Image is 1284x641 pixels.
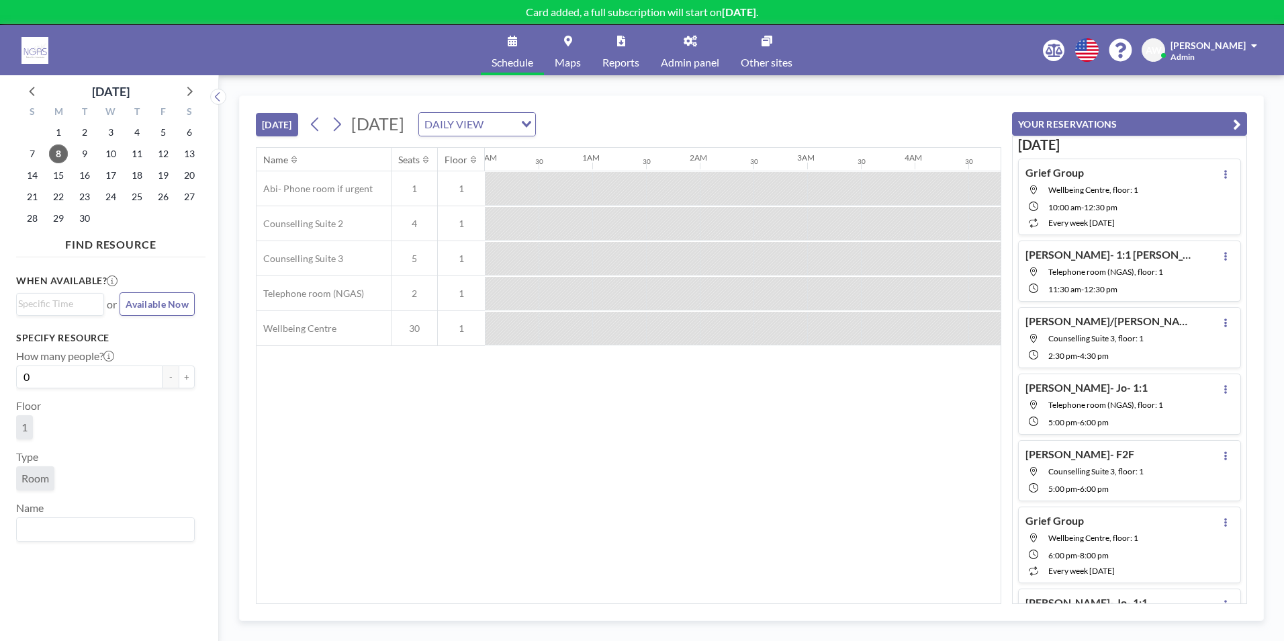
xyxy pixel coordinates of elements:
span: Tuesday, September 16, 2025 [75,166,94,185]
span: Tuesday, September 30, 2025 [75,209,94,228]
input: Search for option [18,521,187,538]
button: - [163,366,179,388]
span: Maps [555,57,581,68]
span: Thursday, September 11, 2025 [128,144,146,163]
span: Friday, September 12, 2025 [154,144,173,163]
h4: [PERSON_NAME]/[PERSON_NAME] 1:1 [1025,314,1193,328]
span: Wednesday, September 24, 2025 [101,187,120,206]
span: 6:00 PM [1080,417,1109,427]
span: 1 [392,183,437,195]
span: 6:00 PM [1048,550,1077,560]
span: Sunday, September 7, 2025 [23,144,42,163]
div: S [19,104,46,122]
h4: [PERSON_NAME]- F2F [1025,447,1134,461]
h4: Grief Group [1025,514,1084,527]
label: Type [16,450,38,464]
span: 1 [21,421,28,434]
span: - [1077,417,1080,427]
div: T [124,104,150,122]
span: Monday, September 15, 2025 [49,166,68,185]
h4: [PERSON_NAME]- Jo- 1:1 [1025,596,1148,609]
span: Admin [1171,52,1195,62]
label: Name [16,501,44,515]
span: Thursday, September 18, 2025 [128,166,146,185]
div: 4AM [905,153,922,163]
span: 1 [438,183,485,195]
h3: [DATE] [1018,136,1241,153]
span: 12:30 PM [1084,284,1117,294]
span: Counselling Suite 3, floor: 1 [1048,333,1144,343]
span: every week [DATE] [1048,218,1115,228]
div: Search for option [17,294,103,314]
div: 2AM [690,153,707,163]
a: Admin panel [650,25,730,75]
span: Wednesday, September 3, 2025 [101,123,120,142]
span: 1 [438,288,485,300]
div: Search for option [17,518,194,541]
div: [DATE] [92,82,130,101]
span: Counselling Suite 3, floor: 1 [1048,466,1144,476]
h4: FIND RESOURCE [16,232,205,251]
div: 30 [858,157,866,166]
span: 4:30 PM [1080,351,1109,361]
button: [DATE] [256,113,298,136]
span: 8:00 PM [1080,550,1109,560]
span: Thursday, September 25, 2025 [128,187,146,206]
input: Search for option [488,116,513,133]
span: Friday, September 5, 2025 [154,123,173,142]
div: S [176,104,202,122]
div: 30 [965,157,973,166]
span: Abi- Phone room if urgent [257,183,373,195]
span: 2 [392,288,437,300]
span: Monday, September 29, 2025 [49,209,68,228]
span: Friday, September 26, 2025 [154,187,173,206]
span: - [1077,351,1080,361]
div: Seats [398,154,420,166]
div: M [46,104,72,122]
a: Maps [544,25,592,75]
input: Search for option [18,296,96,311]
b: [DATE] [722,5,756,18]
div: 3AM [797,153,815,163]
span: Tuesday, September 2, 2025 [75,123,94,142]
label: How many people? [16,349,114,363]
span: Wednesday, September 10, 2025 [101,144,120,163]
span: DAILY VIEW [422,116,486,133]
span: - [1077,550,1080,560]
span: 2:30 PM [1048,351,1077,361]
a: Schedule [481,25,544,75]
span: Friday, September 19, 2025 [154,166,173,185]
button: YOUR RESERVATIONS [1012,112,1247,136]
span: Saturday, September 27, 2025 [180,187,199,206]
span: Admin panel [661,57,719,68]
span: Wellbeing Centre, floor: 1 [1048,533,1138,543]
span: Monday, September 1, 2025 [49,123,68,142]
span: Telephone room (NGAS), floor: 1 [1048,267,1163,277]
span: 30 [392,323,437,335]
span: 12:30 PM [1084,202,1117,212]
span: Tuesday, September 9, 2025 [75,144,94,163]
span: 6:00 PM [1080,484,1109,494]
span: 5 [392,253,437,265]
span: Saturday, September 6, 2025 [180,123,199,142]
span: 5:00 PM [1048,417,1077,427]
h4: [PERSON_NAME]- 1:1 [PERSON_NAME]-May [1025,248,1193,261]
div: 12AM [475,153,497,163]
span: 1 [438,323,485,335]
a: Other sites [730,25,803,75]
span: Thursday, September 4, 2025 [128,123,146,142]
div: 30 [535,157,543,166]
span: Monday, September 8, 2025 [49,144,68,163]
span: - [1077,484,1080,494]
span: Room [21,472,49,485]
div: 30 [643,157,651,166]
span: or [107,298,117,311]
span: - [1081,202,1084,212]
div: T [72,104,98,122]
span: Saturday, September 20, 2025 [180,166,199,185]
h4: [PERSON_NAME]- Jo- 1:1 [1025,381,1148,394]
span: 11:30 AM [1048,284,1081,294]
span: Sunday, September 14, 2025 [23,166,42,185]
span: Sunday, September 28, 2025 [23,209,42,228]
span: 10:00 AM [1048,202,1081,212]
